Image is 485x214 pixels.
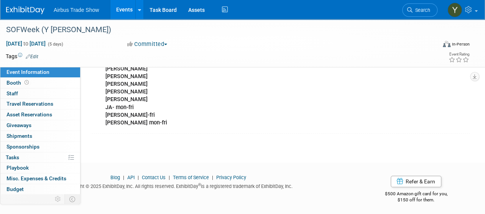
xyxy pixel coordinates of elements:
[7,101,53,107] span: Travel Reservations
[127,175,135,180] a: API
[105,119,167,126] b: [PERSON_NAME] mon-fri
[121,175,126,180] span: |
[105,65,148,72] b: [PERSON_NAME]
[7,144,39,150] span: Sponsorships
[0,163,80,173] a: Playbook
[216,175,246,180] a: Privacy Policy
[0,78,80,88] a: Booth
[7,175,66,181] span: Misc. Expenses & Credits
[413,7,430,13] span: Search
[7,69,49,75] span: Event Information
[0,152,80,163] a: Tasks
[136,175,141,180] span: |
[3,23,430,37] div: SOFWeek (Y [PERSON_NAME])
[7,133,32,139] span: Shipments
[105,112,155,118] b: [PERSON_NAME]-fri
[110,175,120,180] a: Blog
[0,109,80,120] a: Asset Reservations
[447,3,462,17] img: Yolanda Bauza
[0,142,80,152] a: Sponsorships
[7,122,31,128] span: Giveaways
[22,41,30,47] span: to
[167,175,172,180] span: |
[0,184,80,194] a: Budget
[402,3,437,17] a: Search
[105,88,148,95] b: [PERSON_NAME]
[449,52,469,56] div: Event Rating
[105,81,148,87] b: [PERSON_NAME]
[362,186,470,203] div: $500 Amazon gift card for you,
[0,131,80,141] a: Shipments
[0,99,80,109] a: Travel Reservations
[173,175,209,180] a: Terms of Service
[7,165,29,171] span: Playbook
[0,67,80,77] a: Event Information
[105,96,148,103] b: [PERSON_NAME]
[362,197,470,203] div: $150 off for them.
[198,183,201,187] sup: ®
[391,176,441,187] a: Refer & Earn
[210,175,215,180] span: |
[47,42,63,47] span: (5 days)
[402,40,470,51] div: Event Format
[0,88,80,99] a: Staff
[105,104,134,111] b: JA- mon-fri
[6,154,19,160] span: Tasks
[105,73,148,80] b: [PERSON_NAME]
[7,186,24,192] span: Budget
[7,111,52,118] span: Asset Reservations
[6,181,351,190] div: Copyright © 2025 ExhibitDay, Inc. All rights reserved. ExhibitDay is a registered trademark of Ex...
[26,54,38,59] a: Edit
[7,90,18,96] span: Staff
[6,40,46,47] span: [DATE] [DATE]
[51,194,65,204] td: Personalize Event Tab Strip
[7,80,30,86] span: Booth
[443,41,450,47] img: Format-Inperson.png
[100,15,395,131] div: Exhibitor Center-
[142,175,166,180] a: Contact Us
[0,173,80,184] a: Misc. Expenses & Credits
[54,7,99,13] span: Airbus Trade Show
[452,41,470,47] div: In-Person
[6,7,44,14] img: ExhibitDay
[0,120,80,131] a: Giveaways
[125,40,170,48] button: Committed
[65,194,81,204] td: Toggle Event Tabs
[23,80,30,85] span: Booth not reserved yet
[6,52,38,60] td: Tags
